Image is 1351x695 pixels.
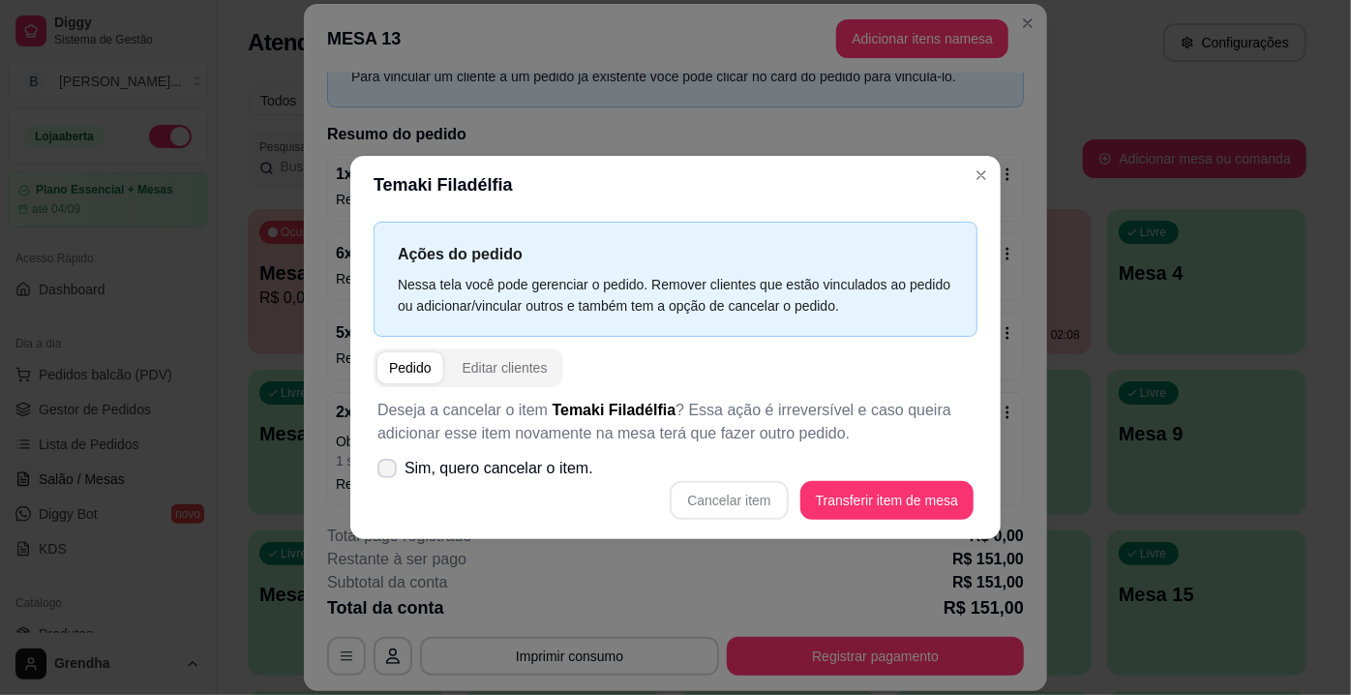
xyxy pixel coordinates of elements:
span: Temaki Filadélfia [553,402,676,418]
span: Sim, quero cancelar o item. [405,457,593,480]
p: Ações do pedido [398,242,953,266]
header: Temaki Filadélfia [350,156,1001,214]
p: Deseja a cancelar o item ? Essa ação é irreversível e caso queira adicionar esse item novamente n... [377,399,974,445]
div: Editar clientes [463,358,548,378]
button: Close [966,160,997,191]
div: Pedido [389,358,432,378]
div: Nessa tela você pode gerenciar o pedido. Remover clientes que estão vinculados ao pedido ou adici... [398,274,953,317]
button: Transferir item de mesa [800,481,974,520]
